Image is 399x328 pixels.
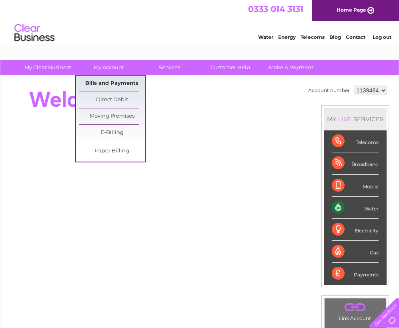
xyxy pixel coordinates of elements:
a: Make A Payment [258,60,324,75]
a: Direct Debit [79,92,145,108]
div: MY SERVICES [324,108,387,130]
a: Water [258,34,273,40]
a: My Clear Business [15,60,81,75]
td: Link Account [324,298,386,323]
td: Account number [306,84,352,97]
img: logo.png [14,21,55,45]
div: Payments [332,263,379,284]
a: . [327,300,384,314]
div: LIVE [337,115,353,123]
a: Services [136,60,203,75]
a: Telecoms [301,34,325,40]
a: Log out [373,34,391,40]
div: Electricity [332,219,379,241]
div: Broadband [332,152,379,174]
div: Mobile [332,175,379,197]
a: 0333 014 3131 [248,4,303,14]
div: Gas [332,241,379,263]
a: Bills and Payments [79,76,145,92]
a: Contact [346,34,365,40]
a: E-Billing [79,125,145,141]
a: My Account [76,60,142,75]
a: Energy [278,34,296,40]
a: Blog [329,34,341,40]
a: Customer Help [197,60,263,75]
div: Clear Business is a trading name of Verastar Limited (registered in [GEOGRAPHIC_DATA] No. 3667643... [11,4,389,39]
div: Water [332,197,379,219]
div: Telecoms [332,130,379,152]
a: Moving Premises [79,108,145,124]
a: Paper Billing [79,143,145,159]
